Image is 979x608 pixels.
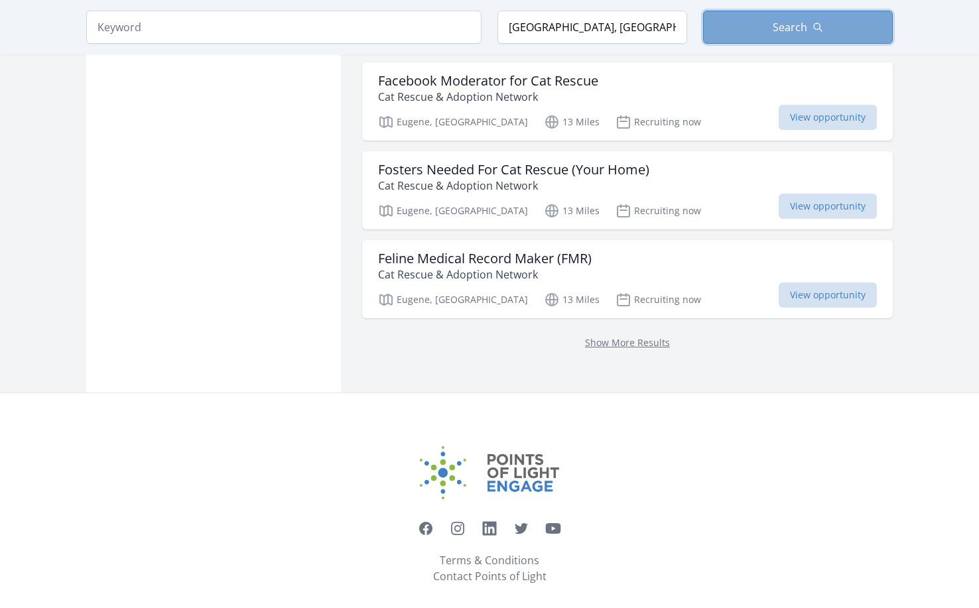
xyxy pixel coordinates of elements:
a: Contact Points of Light [433,568,547,584]
p: Cat Rescue & Adoption Network [378,89,598,105]
p: Cat Rescue & Adoption Network [378,267,592,282]
span: View opportunity [779,194,877,219]
input: Keyword [86,11,482,44]
p: Eugene, [GEOGRAPHIC_DATA] [378,292,528,308]
a: Feline Medical Record Maker (FMR) Cat Rescue & Adoption Network Eugene, [GEOGRAPHIC_DATA] 13 Mile... [362,240,893,318]
p: 13 Miles [544,292,600,308]
a: Terms & Conditions [440,552,539,568]
a: Show More Results [585,336,670,349]
p: 13 Miles [544,114,600,130]
a: Facebook Moderator for Cat Rescue Cat Rescue & Adoption Network Eugene, [GEOGRAPHIC_DATA] 13 Mile... [362,62,893,141]
h3: Feline Medical Record Maker (FMR) [378,251,592,267]
span: View opportunity [779,282,877,308]
input: Location [497,11,687,44]
p: Cat Rescue & Adoption Network [378,178,649,194]
p: Recruiting now [616,203,701,219]
p: Recruiting now [616,292,701,308]
button: Search [703,11,893,44]
p: Eugene, [GEOGRAPHIC_DATA] [378,114,528,130]
span: Search [773,19,807,35]
img: Points of Light Engage [420,446,559,499]
span: View opportunity [779,105,877,130]
p: Eugene, [GEOGRAPHIC_DATA] [378,203,528,219]
a: Fosters Needed For Cat Rescue (Your Home) Cat Rescue & Adoption Network Eugene, [GEOGRAPHIC_DATA]... [362,151,893,229]
p: 13 Miles [544,203,600,219]
h3: Fosters Needed For Cat Rescue (Your Home) [378,162,649,178]
h3: Facebook Moderator for Cat Rescue [378,73,598,89]
p: Recruiting now [616,114,701,130]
